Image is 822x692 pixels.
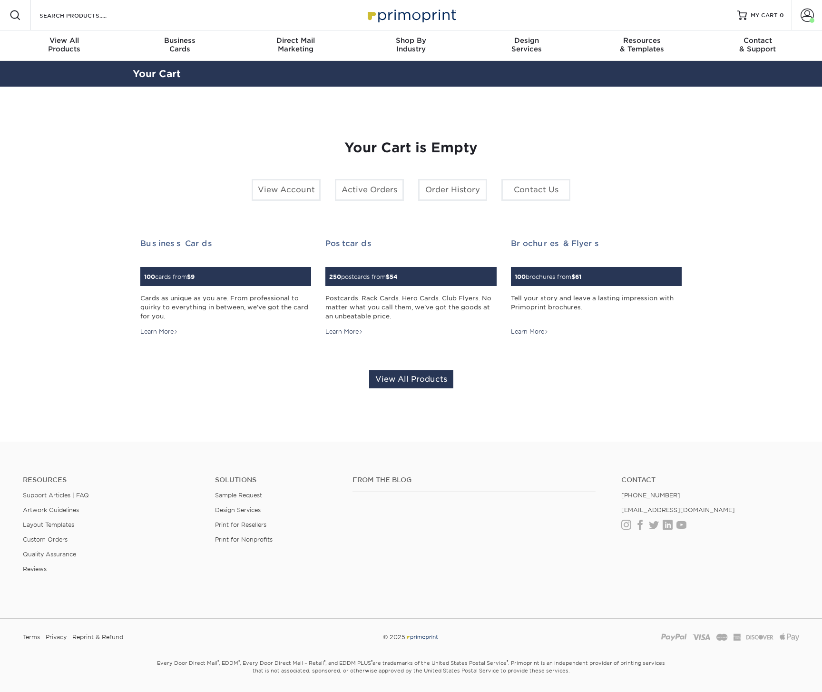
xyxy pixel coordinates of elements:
a: Contact [621,476,799,484]
a: View All Products [369,370,453,388]
span: View All [7,36,122,45]
div: Industry [353,36,469,53]
small: postcards from [329,273,398,280]
img: Primoprint [363,5,459,25]
a: Layout Templates [23,521,74,528]
a: Reprint & Refund [72,630,123,644]
sup: ® [507,659,508,664]
div: Marketing [238,36,353,53]
a: [PHONE_NUMBER] [621,492,680,499]
sup: ® [324,659,325,664]
a: Sample Request [215,492,262,499]
sup: ® [217,659,219,664]
a: Reviews [23,565,47,573]
div: Learn More [140,327,178,336]
span: Design [469,36,584,45]
a: Your Cart [133,68,181,79]
a: Custom Orders [23,536,68,543]
div: Products [7,36,122,53]
a: Postcards 250postcards from$54 Postcards. Rack Cards. Hero Cards. Club Flyers. No matter what you... [325,239,496,336]
div: Cards as unique as you are. From professional to quirky to everything in between, we've got the c... [140,294,311,321]
a: Support Articles | FAQ [23,492,89,499]
h4: Resources [23,476,201,484]
div: © 2025 [279,630,543,644]
a: View AllProducts [7,30,122,61]
a: Active Orders [335,179,404,201]
a: Design Services [215,506,261,514]
span: 250 [329,273,341,280]
div: Postcards. Rack Cards. Hero Cards. Club Flyers. No matter what you call them, we've got the goods... [325,294,496,321]
h2: Postcards [325,239,496,248]
span: Contact [700,36,815,45]
a: Direct MailMarketing [238,30,353,61]
span: Business [122,36,238,45]
h4: Solutions [215,476,338,484]
a: Print for Nonprofits [215,536,273,543]
sup: ® [371,659,372,664]
span: 61 [575,273,581,280]
div: Services [469,36,584,53]
a: Privacy [46,630,67,644]
a: Resources& Templates [584,30,700,61]
span: 0 [780,12,784,19]
img: Primoprint [405,633,439,641]
small: brochures from [515,273,581,280]
a: Contact& Support [700,30,815,61]
small: cards from [144,273,195,280]
div: Learn More [511,327,548,336]
div: Learn More [325,327,363,336]
span: 100 [515,273,526,280]
h2: Business Cards [140,239,311,248]
div: Cards [122,36,238,53]
span: $ [187,273,191,280]
div: & Templates [584,36,700,53]
a: Contact Us [501,179,570,201]
img: Postcards [325,261,326,262]
a: [EMAIL_ADDRESS][DOMAIN_NAME] [621,506,735,514]
a: Business Cards 100cards from$9 Cards as unique as you are. From professional to quirky to everyth... [140,239,311,336]
a: DesignServices [469,30,584,61]
a: View Account [252,179,321,201]
span: 54 [390,273,398,280]
img: Business Cards [140,261,141,262]
a: Shop ByIndustry [353,30,469,61]
div: & Support [700,36,815,53]
h4: From the Blog [352,476,596,484]
span: Resources [584,36,700,45]
a: Brochures & Flyers 100brochures from$61 Tell your story and leave a lasting impression with Primo... [511,239,682,336]
span: $ [571,273,575,280]
input: SEARCH PRODUCTS..... [39,10,131,21]
span: 9 [191,273,195,280]
span: Direct Mail [238,36,353,45]
a: BusinessCards [122,30,238,61]
h1: Your Cart is Empty [140,140,682,156]
span: 100 [144,273,155,280]
span: Shop By [353,36,469,45]
a: Order History [418,179,487,201]
div: Tell your story and leave a lasting impression with Primoprint brochures. [511,294,682,321]
a: Quality Assurance [23,551,76,558]
a: Artwork Guidelines [23,506,79,514]
span: MY CART [751,11,778,20]
h2: Brochures & Flyers [511,239,682,248]
a: Print for Resellers [215,521,266,528]
a: Terms [23,630,40,644]
sup: ® [238,659,240,664]
span: $ [386,273,390,280]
